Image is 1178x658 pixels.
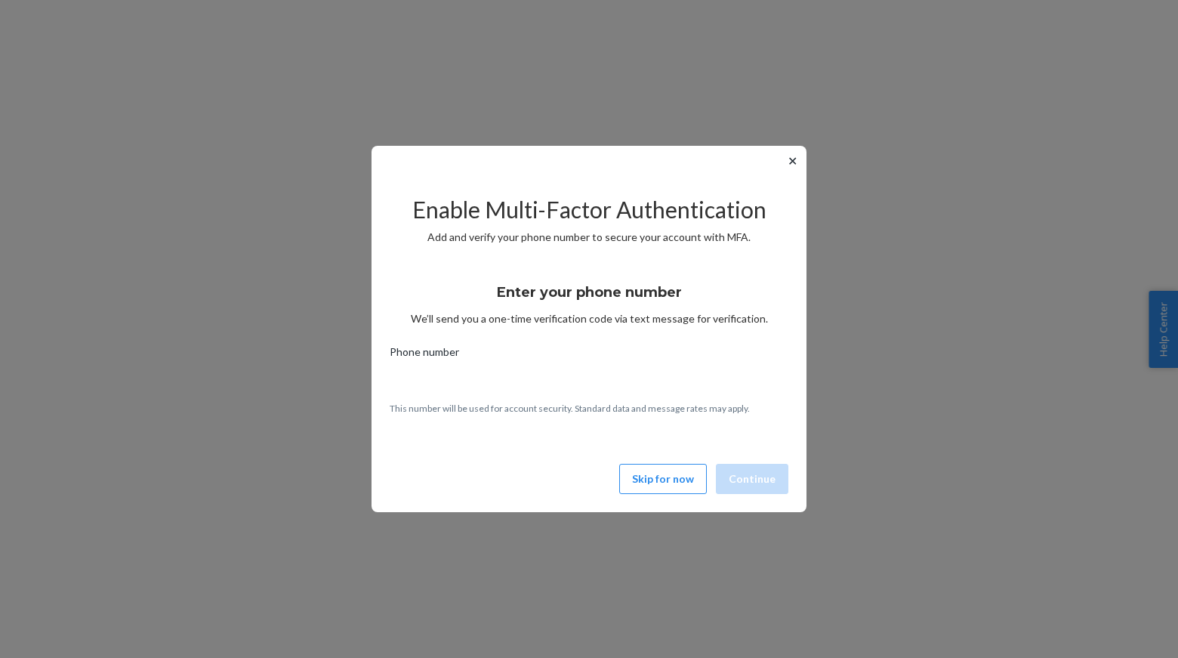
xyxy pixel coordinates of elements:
[390,230,788,245] p: Add and verify your phone number to secure your account with MFA.
[716,464,788,494] button: Continue
[497,283,682,302] h3: Enter your phone number
[390,197,788,222] h2: Enable Multi-Factor Authentication
[390,344,459,366] span: Phone number
[390,402,788,415] p: This number will be used for account security. Standard data and message rates may apply.
[619,464,707,494] button: Skip for now
[785,152,800,170] button: ✕
[390,270,788,326] div: We’ll send you a one-time verification code via text message for verification.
